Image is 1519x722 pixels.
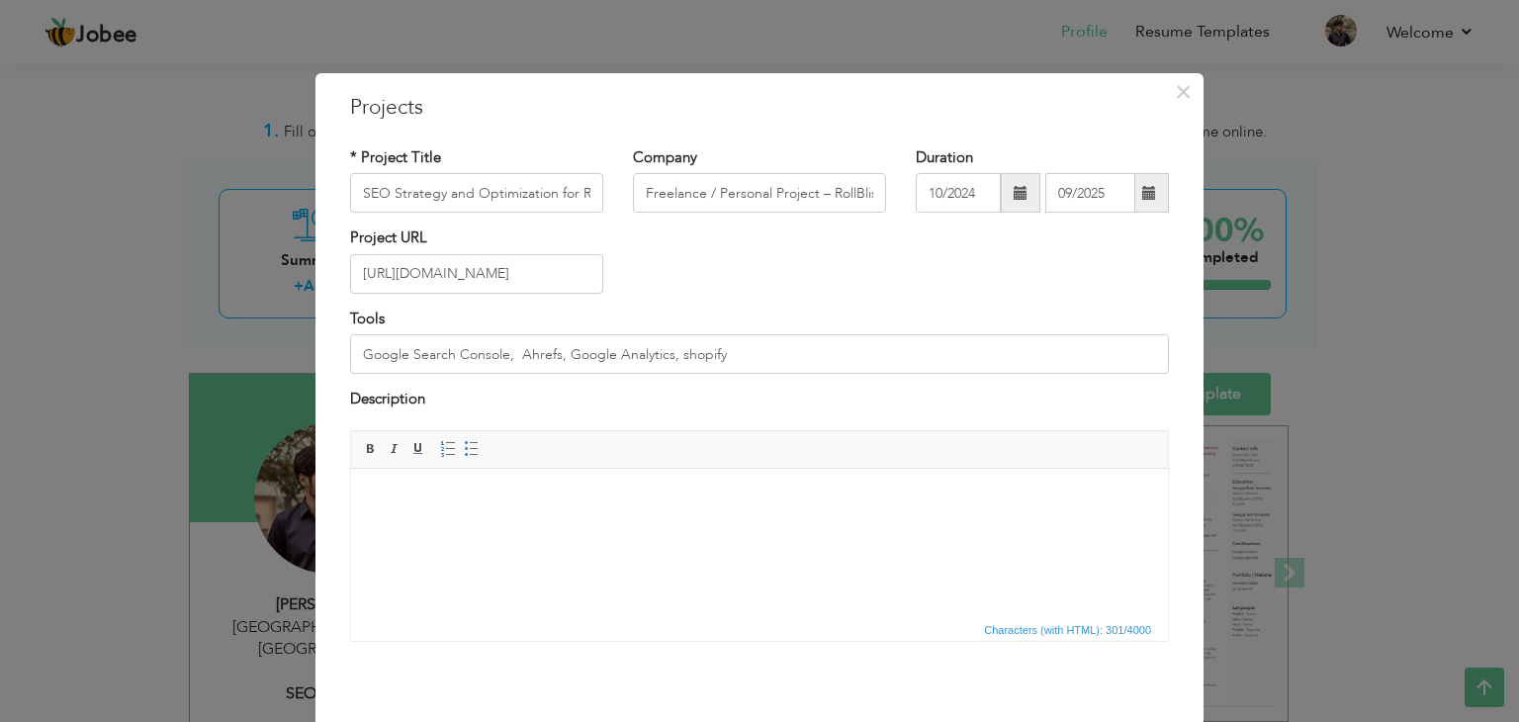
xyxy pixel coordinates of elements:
label: Company [633,147,697,168]
div: Statistics [980,621,1157,639]
span: × [1175,74,1192,110]
button: Close [1167,76,1199,108]
label: * Project Title [350,147,441,168]
label: Duration [916,147,973,168]
label: Tools [350,309,385,329]
iframe: Rich Text Editor, projectEditor [351,469,1168,617]
a: Underline [407,438,429,460]
input: From [916,173,1001,213]
input: Present [1045,173,1135,213]
a: Italic [384,438,405,460]
label: Project URL [350,227,427,248]
label: Description [350,389,425,409]
a: Bold [360,438,382,460]
h3: Projects [350,93,1169,123]
a: Insert/Remove Numbered List [437,438,459,460]
span: Characters (with HTML): 301/4000 [980,621,1155,639]
a: Insert/Remove Bulleted List [461,438,483,460]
